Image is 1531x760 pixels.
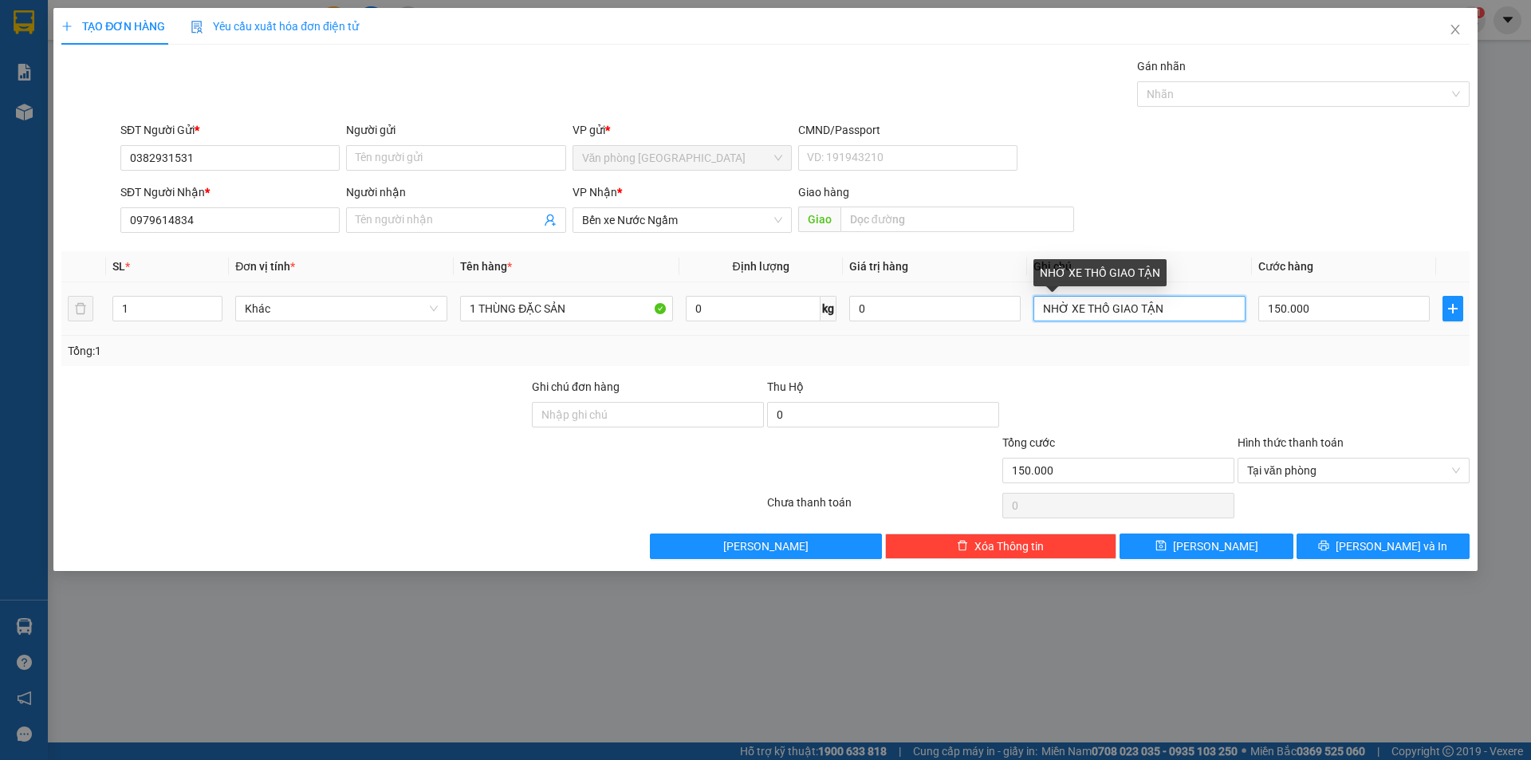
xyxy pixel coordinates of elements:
[765,494,1001,522] div: Chưa thanh toán
[120,183,340,201] div: SĐT Người Nhận
[1258,260,1313,273] span: Cước hàng
[68,296,93,321] button: delete
[723,538,809,555] span: [PERSON_NAME]
[346,183,565,201] div: Người nhận
[1318,540,1329,553] span: printer
[1027,251,1252,282] th: Ghi chú
[767,380,804,393] span: Thu Hộ
[191,21,203,33] img: icon
[1033,296,1246,321] input: Ghi Chú
[68,342,591,360] div: Tổng: 1
[1442,296,1463,321] button: plus
[1155,540,1167,553] span: save
[1247,459,1460,482] span: Tại văn phòng
[235,260,295,273] span: Đơn vị tính
[1449,23,1462,36] span: close
[650,534,882,559] button: [PERSON_NAME]
[532,402,764,427] input: Ghi chú đơn hàng
[346,121,565,139] div: Người gửi
[798,186,849,199] span: Giao hàng
[733,260,789,273] span: Định lượng
[1297,534,1470,559] button: printer[PERSON_NAME] và In
[582,208,782,232] span: Bến xe Nước Ngầm
[573,186,617,199] span: VP Nhận
[957,540,968,553] span: delete
[120,121,340,139] div: SĐT Người Gửi
[1173,538,1258,555] span: [PERSON_NAME]
[840,207,1074,232] input: Dọc đường
[849,296,1021,321] input: 0
[245,297,438,321] span: Khác
[582,146,782,170] span: Văn phòng Đà Lạt
[885,534,1117,559] button: deleteXóa Thông tin
[191,20,359,33] span: Yêu cầu xuất hóa đơn điện tử
[1002,436,1055,449] span: Tổng cước
[1443,302,1462,315] span: plus
[61,21,73,32] span: plus
[849,260,908,273] span: Giá trị hàng
[798,207,840,232] span: Giao
[1433,8,1478,53] button: Close
[573,121,792,139] div: VP gửi
[1120,534,1293,559] button: save[PERSON_NAME]
[974,538,1044,555] span: Xóa Thông tin
[460,260,512,273] span: Tên hàng
[1238,436,1344,449] label: Hình thức thanh toán
[112,260,125,273] span: SL
[460,296,672,321] input: VD: Bàn, Ghế
[1033,259,1167,286] div: NHỜ XE THỒ GIAO TẬN
[61,20,165,33] span: TẠO ĐƠN HÀNG
[532,380,620,393] label: Ghi chú đơn hàng
[544,214,557,226] span: user-add
[1336,538,1447,555] span: [PERSON_NAME] và In
[1137,60,1186,73] label: Gán nhãn
[798,121,1017,139] div: CMND/Passport
[821,296,836,321] span: kg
